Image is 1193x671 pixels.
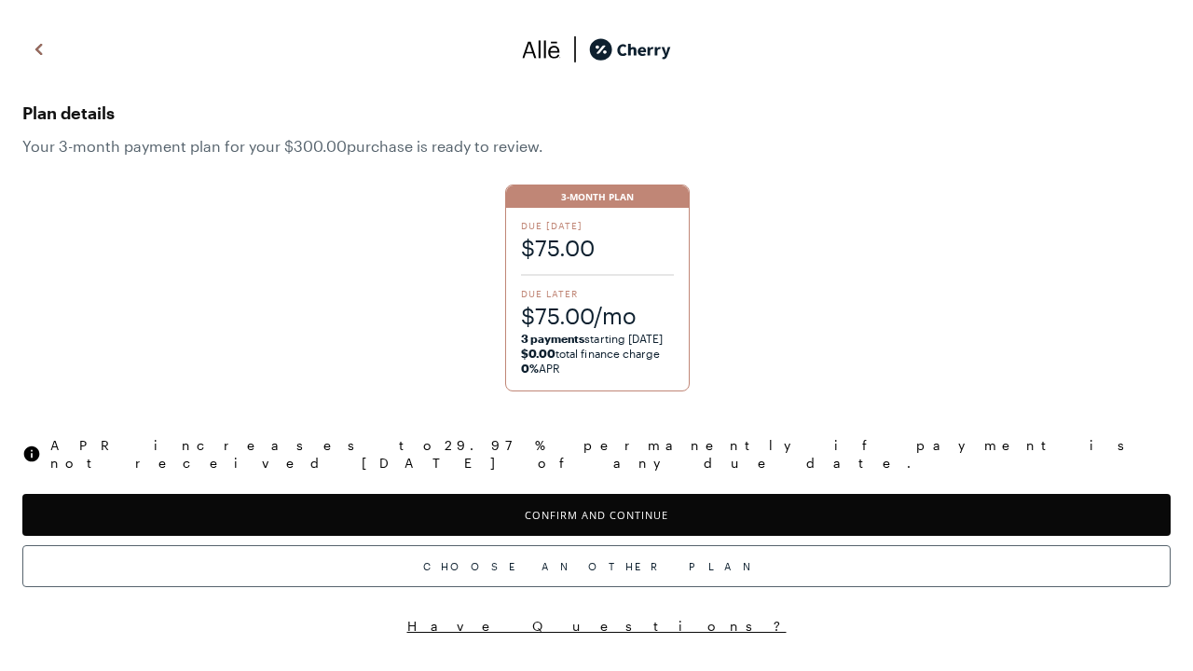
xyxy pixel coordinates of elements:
[28,35,50,63] img: svg%3e
[22,617,1171,635] button: Have Questions?
[521,332,664,345] span: starting [DATE]
[22,137,1171,155] span: Your 3 -month payment plan for your $300.00 purchase is ready to review.
[521,287,675,300] span: Due Later
[522,35,561,63] img: svg%3e
[521,362,560,375] span: APR
[22,545,1171,587] div: Choose Another Plan
[50,436,1171,472] span: APR increases to 29.97 % permanently if payment is not received [DATE] of any due date.
[521,332,585,345] strong: 3 payments
[506,185,690,208] div: 3-Month Plan
[521,232,675,263] span: $75.00
[22,494,1171,536] button: Confirm and Continue
[22,98,1171,128] span: Plan details
[22,445,41,463] img: svg%3e
[561,35,589,63] img: svg%3e
[521,347,555,360] strong: $0.00
[521,219,675,232] span: Due [DATE]
[589,35,671,63] img: cherry_black_logo-DrOE_MJI.svg
[521,347,661,360] span: total finance charge
[521,300,675,331] span: $75.00/mo
[521,362,539,375] strong: 0%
